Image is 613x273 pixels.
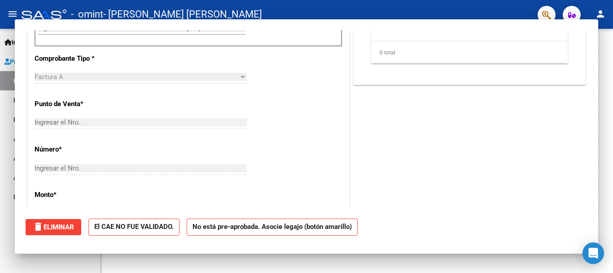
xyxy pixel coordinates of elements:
[4,37,27,47] span: Inicio
[4,57,86,67] span: Prestadores / Proveedores
[35,144,127,155] p: Número
[35,190,127,200] p: Monto
[88,219,180,236] strong: El CAE NO FUE VALIDADO.
[103,4,262,24] span: - [PERSON_NAME] [PERSON_NAME]
[33,223,74,231] span: Eliminar
[35,54,127,64] p: Comprobante Tipo *
[35,73,63,81] span: Factura A
[33,221,44,232] mat-icon: delete
[371,41,568,64] div: 0 total
[26,219,81,235] button: Eliminar
[595,9,606,19] mat-icon: person
[187,219,358,236] strong: No está pre-aprobada. Asocie legajo (botón amarillo)
[582,242,604,264] div: Open Intercom Messenger
[7,9,18,19] mat-icon: menu
[35,99,127,109] p: Punto de Venta
[71,4,103,24] span: - omint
